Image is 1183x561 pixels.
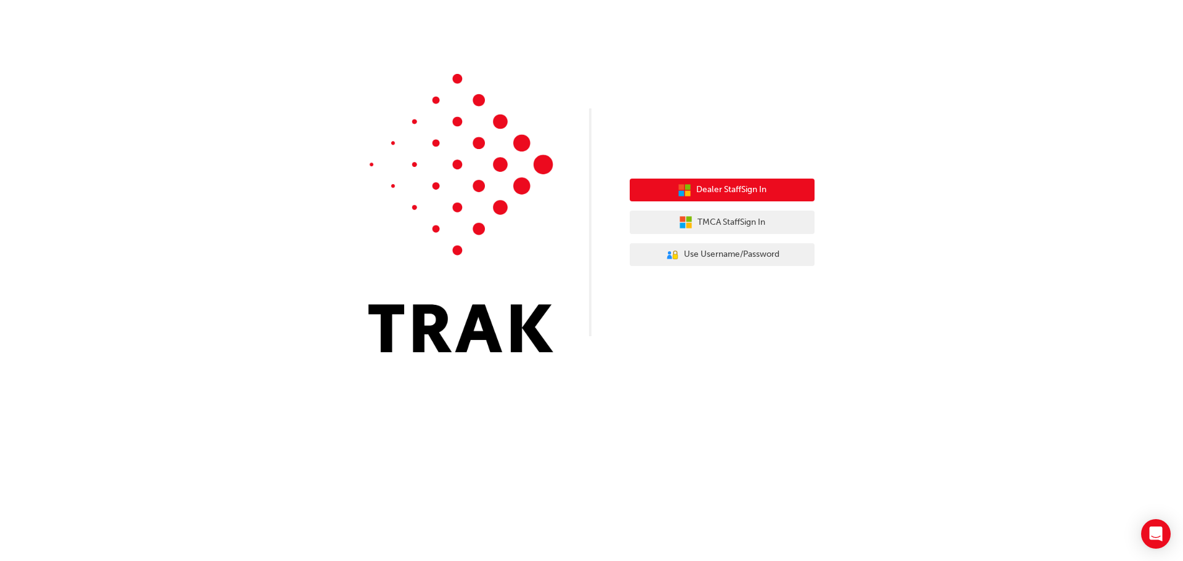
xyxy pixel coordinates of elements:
[697,216,765,230] span: TMCA Staff Sign In
[368,74,553,352] img: Trak
[630,211,815,234] button: TMCA StaffSign In
[630,179,815,202] button: Dealer StaffSign In
[684,248,779,262] span: Use Username/Password
[696,183,766,197] span: Dealer Staff Sign In
[630,243,815,267] button: Use Username/Password
[1141,519,1171,549] div: Open Intercom Messenger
